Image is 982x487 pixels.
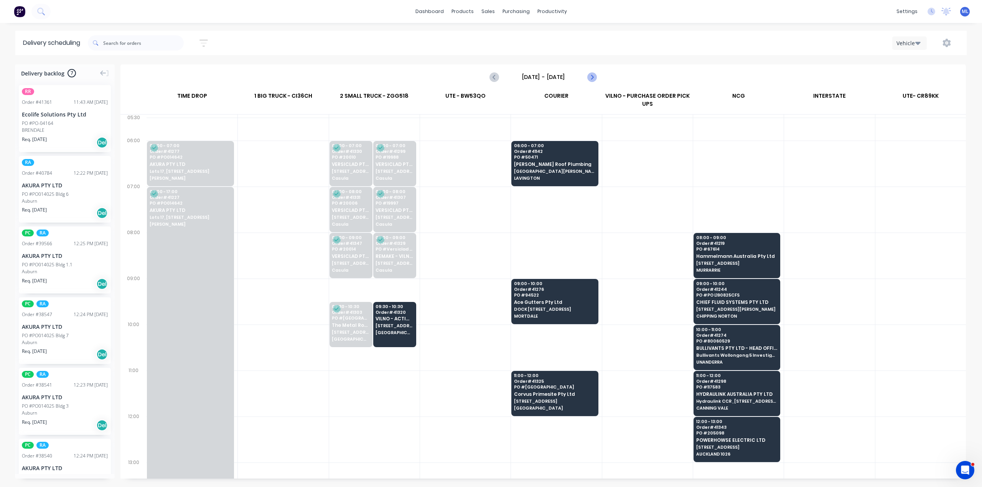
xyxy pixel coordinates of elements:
[22,453,52,459] div: Order # 38540
[696,307,777,312] span: [STREET_ADDRESS][PERSON_NAME]
[514,155,595,159] span: PO # 50471
[22,403,69,410] div: PO #PO014025 Bldg 3
[238,89,328,106] div: 1 BIG TRUCK - CI36CH
[22,88,34,95] span: RR
[68,69,76,77] span: 7
[22,339,108,346] div: Auburn
[14,6,25,17] img: Factory
[696,235,777,240] span: 08:00 - 09:00
[150,201,231,205] span: PO # PO014642
[332,323,369,328] span: The Metal Roofing Company P L
[514,406,595,410] span: [GEOGRAPHIC_DATA]
[36,230,49,236] span: RA
[956,461,974,479] iframe: Intercom live chat
[22,159,34,166] span: RA
[150,195,231,200] span: Order # 41227
[22,474,69,480] div: PO #PO014025 Bldg 2
[332,143,369,148] span: 06:00 - 07:00
[147,89,237,106] div: TIME DROP
[332,235,369,240] span: 08:00 - 09:00
[514,293,595,297] span: PO # 94522
[376,195,413,200] span: Order # 41307
[332,155,369,159] span: PO # 20010
[376,235,413,240] span: 08:00 - 09:00
[696,241,777,246] span: Order # 41219
[332,268,369,272] span: Casula
[376,169,413,174] span: [STREET_ADDRESS]
[22,136,47,143] span: Req. [DATE]
[420,89,511,106] div: UTE - BW53QO
[150,169,231,174] span: Lots 17, [STREET_ADDRESS]
[784,89,875,106] div: INTERSTATE
[696,327,777,332] span: 10:00 - 11:00
[22,252,108,260] div: AKURA PTY LTD
[534,6,571,17] div: productivity
[696,339,777,343] span: PO # 80060529
[376,176,413,180] span: Casula
[696,431,777,435] span: PO # 205098
[376,304,413,309] span: 09:30 - 10:30
[696,419,777,424] span: 12:00 - 13:00
[150,176,231,180] span: [PERSON_NAME]
[120,412,147,458] div: 12:00
[150,215,231,220] span: Lots 17, [STREET_ADDRESS]
[36,442,49,449] span: RA
[514,373,595,378] span: 11:00 - 12:00
[120,366,147,412] div: 11:00
[22,410,108,416] div: Auburn
[22,170,52,177] div: Order # 40784
[22,198,108,205] div: Auburn
[448,6,478,17] div: products
[332,162,369,167] span: VERSICLAD PTY LTD
[696,333,777,338] span: Order # 41274
[696,406,777,410] span: CANNING VALE
[332,201,369,205] span: PO # 20006
[514,162,595,167] span: [PERSON_NAME] Roof Plumbing
[22,99,52,106] div: Order # 41361
[376,247,413,251] span: PO # Versiclad - F#41186
[376,215,413,220] span: [STREET_ADDRESS]
[103,35,184,51] input: Search for orders
[150,149,231,154] span: Order # 41277
[893,6,921,17] div: settings
[332,337,369,341] span: [GEOGRAPHIC_DATA]
[150,189,231,194] span: 07:00 - 17:00
[22,120,53,127] div: PO #PO-04164
[376,222,413,226] span: Casula
[696,392,777,397] span: HYDRAULINK AUSTRALIA PTY LTD
[22,268,108,275] div: Auburn
[376,241,413,246] span: Order # 41329
[332,215,369,220] span: [STREET_ADDRESS]
[150,162,231,167] span: AKURA PTY LTD
[332,261,369,266] span: [STREET_ADDRESS]
[892,36,927,50] button: Vehicle
[22,419,47,426] span: Req. [DATE]
[22,464,108,472] div: AKURA PTY LTD
[22,207,47,213] span: Req. [DATE]
[376,268,413,272] span: Casula
[514,281,595,286] span: 09:00 - 10:00
[150,222,231,226] span: [PERSON_NAME]
[74,382,108,389] div: 12:23 PM [DATE]
[36,371,49,378] span: RA
[696,373,777,378] span: 11:00 - 12:00
[332,247,369,251] span: PO # 20014
[22,323,108,331] div: AKURA PTY LTD
[332,330,369,335] span: [STREET_ADDRESS]
[96,137,108,148] div: Del
[22,393,108,401] div: AKURA PTY LTD
[514,314,595,318] span: MORTDALE
[22,382,52,389] div: Order # 38541
[22,240,52,247] div: Order # 39566
[376,316,413,321] span: VILNO - ACTION REQUIRED
[696,353,777,357] span: Bullivants Wollongong 5 Investigator Driver
[696,314,777,318] span: CHIPPING NORTON
[499,6,534,17] div: purchasing
[22,300,34,307] span: PC
[150,155,231,159] span: PO # PO014642
[514,149,595,154] span: Order # 41142
[96,278,108,290] div: Del
[22,277,47,284] span: Req. [DATE]
[22,127,108,134] div: BRENDALE
[74,311,108,318] div: 12:24 PM [DATE]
